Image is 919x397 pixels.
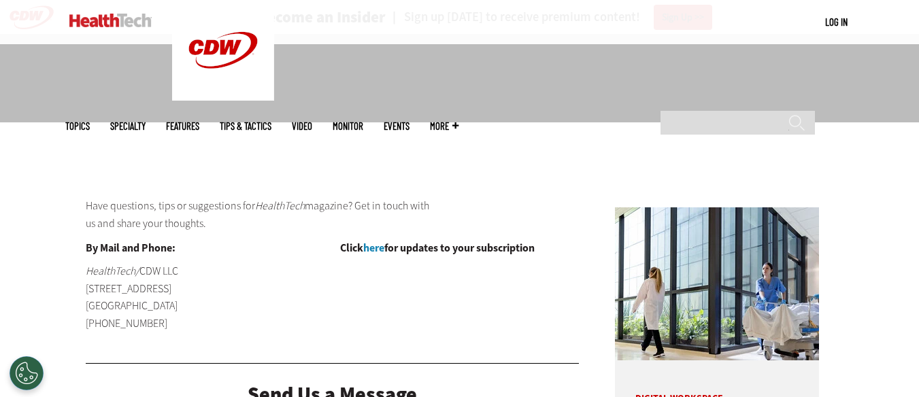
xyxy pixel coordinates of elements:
em: HealthTech [255,198,305,213]
div: Cookies Settings [10,356,44,390]
a: here [363,241,384,255]
p: Have questions, tips or suggestions for magazine? Get in touch with us and share your thoughts. [86,197,431,232]
img: Home [69,14,152,27]
img: Health workers in a modern hospital [615,207,819,360]
a: Log in [825,16,848,28]
a: Video [292,121,312,131]
a: CDW [172,90,274,104]
a: MonITor [333,121,363,131]
a: Tips & Tactics [220,121,271,131]
h4: By Mail and Phone: [86,243,324,254]
h4: Click for updates to your subscription [340,243,579,254]
a: Events [384,121,410,131]
button: Open Preferences [10,356,44,390]
span: Specialty [110,121,146,131]
a: Features [166,121,199,131]
span: Topics [65,121,90,131]
div: User menu [825,15,848,29]
em: HealthTech/ [86,264,139,278]
span: More [430,121,458,131]
p: CDW LLC [STREET_ADDRESS] [GEOGRAPHIC_DATA] [PHONE_NUMBER] [86,262,253,332]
